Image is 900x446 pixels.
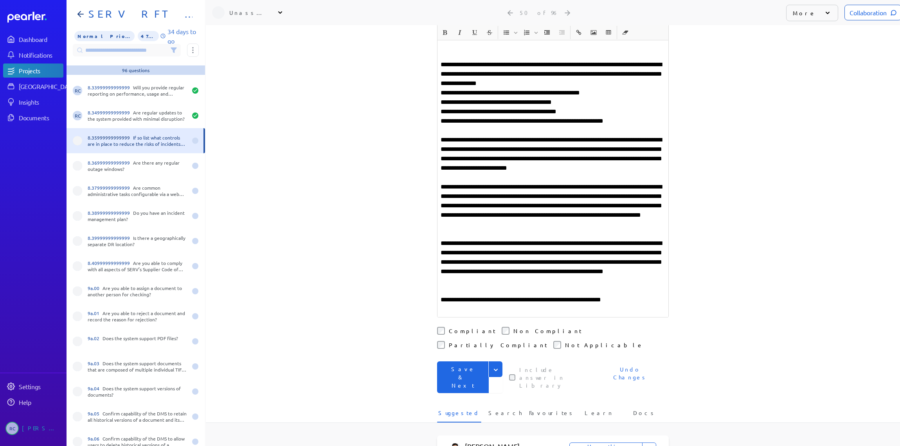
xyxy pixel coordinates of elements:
div: Are you able to assign a document to another person for checking? [88,285,187,297]
button: Increase Indent [540,26,554,39]
a: Settings [3,379,63,393]
span: Insert Ordered List [520,26,539,39]
span: 9a.01 [88,310,103,316]
span: Insert Unordered List [499,26,519,39]
label: Compliant [449,327,495,335]
div: Settings [19,383,63,390]
span: Robert Craig [73,86,82,95]
div: 50 of 96 [520,9,559,16]
button: Bold [438,26,452,39]
div: Does the system support documents that are composed of multiple individual TIFF files? [88,360,187,373]
span: Robert Craig [5,422,19,435]
span: Robert Craig [73,111,82,120]
label: This checkbox controls whether your answer will be included in the Answer Library for future use [519,366,586,389]
a: RC[PERSON_NAME] [3,419,63,438]
span: 9a.02 [88,335,103,341]
div: Confirm capability of the DMS to retain all historical versions of a document and its metadata? [88,410,187,423]
div: Are you able to comply with all aspects of SERV’s Supplier Code of Conduct, available via SERV’s ... [88,260,187,272]
a: Projects [3,63,63,78]
div: Help [19,398,63,406]
button: Insert link [572,26,585,39]
span: Search [488,409,522,422]
div: [GEOGRAPHIC_DATA] [19,82,77,90]
a: Insights [3,95,63,109]
div: Will you provide regular reporting on performance, usage and incidents? If so comment on your pre... [88,84,187,97]
div: Are you able to reject a document and record the reason for rejection? [88,310,187,323]
div: [PERSON_NAME] [22,422,61,435]
p: 34 days to go [167,27,199,45]
span: 8.36999999999999 [88,160,133,166]
div: Dashboard [19,35,63,43]
div: Projects [19,67,63,74]
div: Are there any regular outage windows? [88,160,187,172]
div: If so list what controls are in place to reduce the risks of incidents due to code changes? [88,134,187,147]
span: 8.33999999999999 [88,84,133,91]
span: 8.35999999999999 [88,134,133,141]
button: Insert Image [587,26,600,39]
span: Priority [74,31,135,41]
span: Insert table [601,26,616,39]
label: Non Compliant [513,327,581,335]
div: 96 questions [122,67,149,73]
div: Are common administrative tasks configurable via a web interface? [88,185,187,197]
label: Not Applicable [565,341,643,349]
span: 8.40999999999999 [88,260,133,266]
span: 9a.05 [88,410,103,417]
div: Documents [19,114,63,121]
span: 8.37999999999999 [88,185,133,191]
button: Italic [453,26,466,39]
span: 8.39999999999999 [88,235,133,241]
a: Notifications [3,48,63,62]
a: Help [3,395,63,409]
div: Do you have an incident management plan? [88,210,187,222]
span: Suggested [438,409,480,422]
div: Are regular updates to the system provided with minimal disruption? [88,109,187,122]
label: Partially Compliant [449,341,547,349]
span: Increase Indent [540,26,554,39]
p: More [793,9,816,17]
span: 9a.04 [88,385,103,392]
a: [GEOGRAPHIC_DATA] [3,79,63,93]
span: Docs [633,409,656,422]
span: 9a.00 [88,285,103,291]
span: Learn [585,409,613,422]
span: Undo Changes [601,365,659,389]
span: 8.38999999999999 [88,210,133,216]
button: Save & Next [437,361,489,393]
div: Unassigned [229,9,268,16]
div: Insights [19,98,63,106]
span: Favourites [529,409,575,422]
button: Insert Ordered List [520,26,533,39]
span: Decrease Indent [555,26,569,39]
a: Dashboard [3,32,63,46]
button: Insert table [602,26,615,39]
div: Notifications [19,51,63,59]
button: Undo Changes [592,361,669,393]
button: Underline [468,26,481,39]
a: Documents [3,111,63,125]
button: Strike through [483,26,496,39]
button: Expand [488,361,502,377]
div: Does the system support PDF files? [88,335,187,348]
button: Insert Unordered List [500,26,513,39]
div: Does the system support versions of documents? [88,385,187,398]
input: This checkbox controls whether your answer will be included in the Answer Library for future use [509,374,515,381]
div: Is there a geographically separate DR location? [88,235,187,247]
span: Strike through [482,26,497,39]
span: 9a.03 [88,360,103,366]
a: Dashboard [7,12,63,23]
span: 9a.06 [88,435,103,442]
h1: SERV RFT Response [85,8,193,20]
span: 8.34999999999999 [88,109,133,116]
button: Clear Formatting [619,26,632,39]
span: Clear Formatting [618,26,632,39]
span: 47% of Questions Completed [138,31,158,41]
